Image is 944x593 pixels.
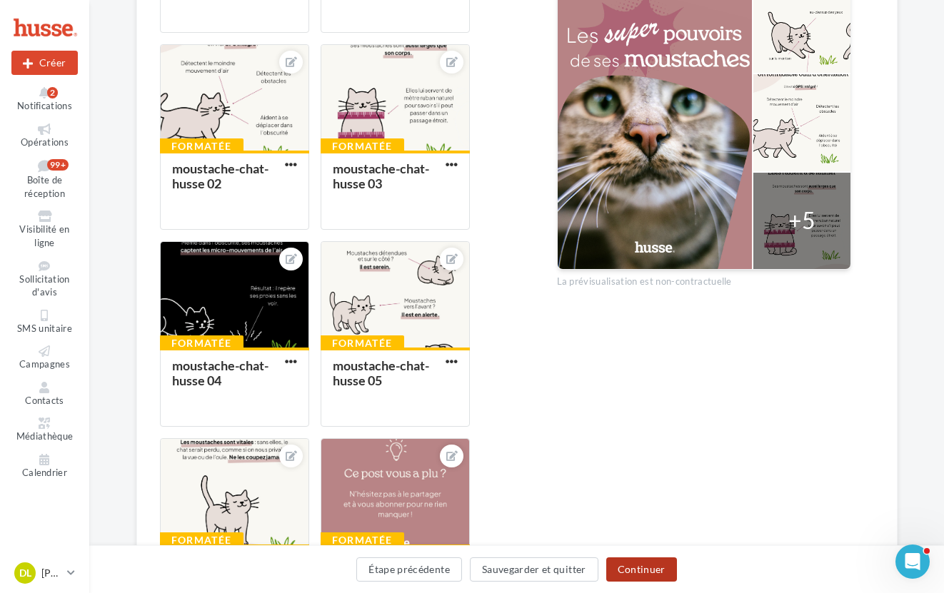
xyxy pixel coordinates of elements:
iframe: Intercom live chat [895,544,930,579]
span: Calendrier [22,467,67,478]
div: La prévisualisation est non-contractuelle [557,270,851,288]
span: Notifications [17,100,72,111]
button: Créer [11,51,78,75]
div: Formatée [321,532,404,548]
a: Visibilité en ligne [11,208,78,251]
span: SMS unitaire [17,323,72,334]
span: Sollicitation d'avis [19,273,69,298]
a: SMS unitaire [11,307,78,338]
a: Médiathèque [11,415,78,445]
span: Médiathèque [16,431,74,442]
span: Campagnes [19,358,70,370]
span: DL [19,566,31,580]
button: Notifications 2 [11,84,78,115]
div: 99+ [47,159,69,171]
div: Nouvelle campagne [11,51,78,75]
div: 2 [47,87,58,98]
a: Calendrier [11,451,78,482]
div: moustache-chat-husse 03 [333,161,429,191]
button: Étape précédente [356,557,462,582]
span: Visibilité en ligne [19,224,69,249]
a: DL [PERSON_NAME] [11,559,78,587]
button: Sauvegarder et quitter [470,557,598,582]
a: Sollicitation d'avis [11,258,78,301]
button: Continuer [606,557,677,582]
p: [PERSON_NAME] [41,566,61,580]
div: Formatée [321,335,404,351]
div: Formatée [160,532,243,548]
a: Opérations [11,121,78,151]
a: Contacts [11,379,78,410]
div: moustache-chat-husse 04 [172,358,268,388]
a: Campagnes [11,343,78,373]
div: Formatée [160,138,243,154]
span: Contacts [25,395,64,406]
div: Formatée [321,138,404,154]
div: moustache-chat-husse 05 [333,358,429,388]
div: moustache-chat-husse 02 [172,161,268,191]
div: +5 [788,204,815,237]
div: Formatée [160,335,243,351]
span: Boîte de réception [24,175,65,200]
a: Boîte de réception99+ [11,156,78,202]
span: Opérations [21,136,69,148]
